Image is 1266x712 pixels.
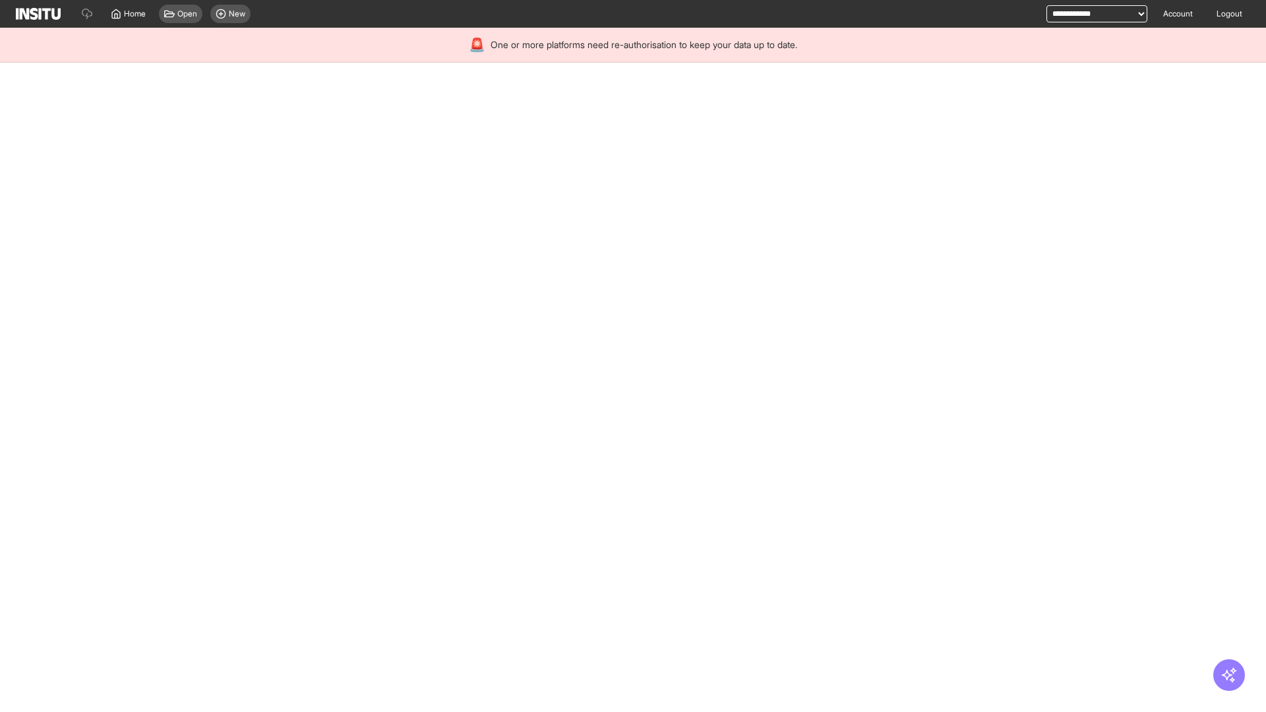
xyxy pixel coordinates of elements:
[16,8,61,20] img: Logo
[177,9,197,19] span: Open
[229,9,245,19] span: New
[469,36,485,54] div: 🚨
[491,38,797,51] span: One or more platforms need re-authorisation to keep your data up to date.
[124,9,146,19] span: Home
